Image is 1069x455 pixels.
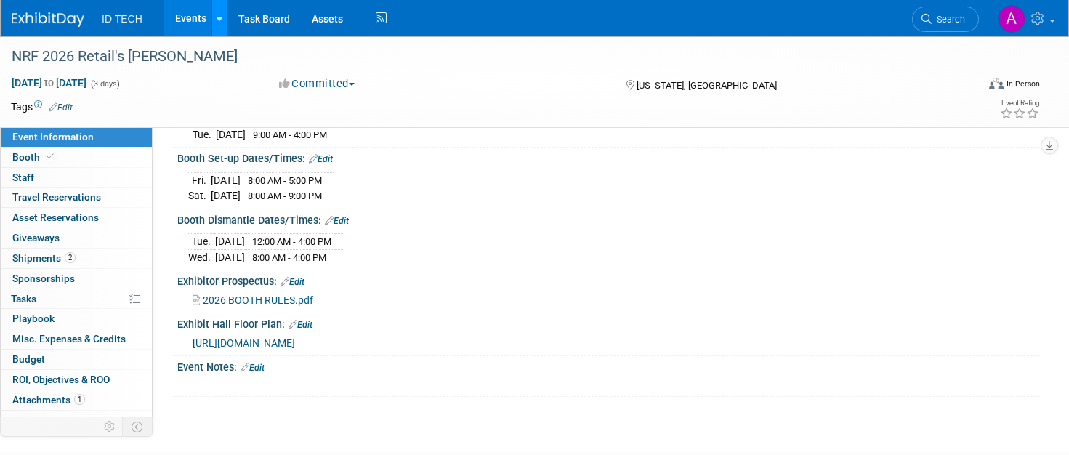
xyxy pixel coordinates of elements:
[177,209,1040,228] div: Booth Dismantle Dates/Times:
[12,374,110,385] span: ROI, Objectives & ROO
[1,309,152,329] a: Playbook
[248,190,322,201] span: 8:00 AM - 9:00 PM
[12,12,84,27] img: ExhibitDay
[188,172,211,188] td: Fri.
[252,236,331,247] span: 12:00 AM - 4:00 PM
[1,168,152,188] a: Staff
[12,313,55,324] span: Playbook
[1,269,152,289] a: Sponsorships
[12,212,99,223] span: Asset Reservations
[23,23,35,35] img: logo_orange.svg
[145,84,156,96] img: tab_keywords_by_traffic_grey.svg
[49,102,73,113] a: Edit
[1,249,152,268] a: Shipments2
[1,208,152,227] a: Asset Reservations
[216,126,246,142] td: [DATE]
[637,80,777,91] span: [US_STATE], [GEOGRAPHIC_DATA]
[989,78,1004,89] img: Format-Inperson.png
[1,127,152,147] a: Event Information
[274,76,360,92] button: Committed
[211,188,241,204] td: [DATE]
[325,216,349,226] a: Edit
[12,394,85,406] span: Attachments
[12,151,57,163] span: Booth
[998,5,1025,33] img: Aileen Sun
[12,232,60,243] span: Giveaways
[55,86,130,95] div: Domain Overview
[12,353,45,365] span: Budget
[215,249,245,265] td: [DATE]
[177,270,1040,289] div: Exhibitor Prospectus:
[887,76,1040,97] div: Event Format
[12,252,76,264] span: Shipments
[193,294,313,306] a: 2026 BOOTH RULES.pdf
[211,172,241,188] td: [DATE]
[1,329,152,349] a: Misc. Expenses & Credits
[188,188,211,204] td: Sat.
[102,13,142,25] span: ID TECH
[241,363,265,373] a: Edit
[38,38,160,49] div: Domain: [DOMAIN_NAME]
[11,293,36,305] span: Tasks
[177,148,1040,166] div: Booth Set-up Dates/Times:
[309,154,333,164] a: Edit
[188,249,215,265] td: Wed.
[248,175,322,186] span: 8:00 AM - 5:00 PM
[1,390,152,410] a: Attachments1
[41,23,71,35] div: v 4.0.25
[177,356,1040,375] div: Event Notes:
[252,252,326,263] span: 8:00 AM - 4:00 PM
[161,86,245,95] div: Keywords by Traffic
[1,188,152,207] a: Travel Reservations
[12,191,101,203] span: Travel Reservations
[289,320,312,330] a: Edit
[12,333,126,345] span: Misc. Expenses & Credits
[1,411,152,430] a: more
[1,228,152,248] a: Giveaways
[912,7,979,32] a: Search
[123,417,153,436] td: Toggle Event Tabs
[1,370,152,390] a: ROI, Objectives & ROO
[89,79,120,89] span: (3 days)
[39,84,51,96] img: tab_domain_overview_orange.svg
[215,234,245,250] td: [DATE]
[1,289,152,309] a: Tasks
[23,38,35,49] img: website_grey.svg
[188,234,215,250] td: Tue.
[12,131,94,142] span: Event Information
[177,313,1040,332] div: Exhibit Hall Floor Plan:
[188,126,216,142] td: Tue.
[12,273,75,284] span: Sponsorships
[11,76,87,89] span: [DATE] [DATE]
[1000,100,1039,107] div: Event Rating
[203,294,313,306] span: 2026 BOOTH RULES.pdf
[9,414,33,426] span: more
[47,153,54,161] i: Booth reservation complete
[12,172,34,183] span: Staff
[42,77,56,89] span: to
[1,148,152,167] a: Booth
[1006,78,1040,89] div: In-Person
[65,252,76,263] span: 2
[932,14,965,25] span: Search
[97,417,123,436] td: Personalize Event Tab Strip
[11,100,73,114] td: Tags
[1,350,152,369] a: Budget
[253,129,327,140] span: 9:00 AM - 4:00 PM
[7,44,953,70] div: NRF 2026 Retail's [PERSON_NAME]
[281,277,304,287] a: Edit
[193,337,295,349] a: [URL][DOMAIN_NAME]
[74,394,85,405] span: 1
